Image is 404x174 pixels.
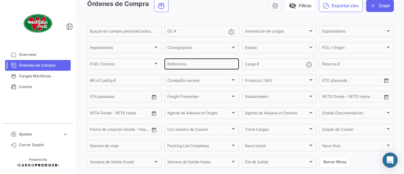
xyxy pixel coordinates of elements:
span: Cargas Marítimas [19,73,68,79]
span: Agente de Aduana en Destino [245,112,308,116]
button: Open calendar [149,92,159,102]
span: POD / Destino [90,63,153,67]
span: Agente de Aduana en Origen [167,112,230,116]
a: Courier [5,81,71,92]
span: Stakeholders [245,95,308,100]
span: Órdenes de Compra [19,63,68,68]
input: Hasta [338,79,366,83]
span: Freight Forwarder [167,95,230,100]
span: expand_more [62,131,68,137]
span: Compañía naviera [167,79,230,83]
span: Estado Documentación [322,112,385,116]
button: Open calendar [149,109,159,118]
span: Semana de Salida Hasta [167,161,230,165]
span: Producto / SKU [245,79,308,83]
a: Overview [5,49,71,60]
input: Hasta [106,112,134,116]
span: Día de Salida [245,161,308,165]
span: Packing List Completas [167,145,230,149]
span: Cerrar Sesión [19,142,68,148]
input: Hasta [106,95,134,100]
input: Desde [90,112,101,116]
input: Hasta [106,128,134,133]
span: Con número de Courier [167,128,230,133]
span: Estado de Courier [322,128,385,133]
button: Open calendar [149,125,159,135]
button: Open calendar [382,92,391,102]
span: POL / Origen [322,46,385,51]
span: Ajustes [19,131,60,137]
input: Desde [90,128,101,133]
input: Desde [90,95,101,100]
button: Borrar filtros [319,157,350,167]
span: visibility_off [289,2,296,9]
span: Nave inicial [245,145,308,149]
span: Tiene Cargas [245,128,308,133]
span: Consignatario [167,46,230,51]
img: client-50.png [22,8,54,39]
a: Órdenes de Compra [5,60,71,71]
span: Courier [19,84,68,90]
span: Exportadores [322,30,385,34]
span: Importadores [90,46,153,51]
input: Desde [322,95,334,100]
input: Desde [322,79,334,83]
a: Cargas Marítimas [5,71,71,81]
input: Hasta [338,95,366,100]
button: Open calendar [382,76,391,85]
div: Abrir Intercom Messenger [383,153,398,168]
span: Generación de cargas [245,30,308,34]
span: Semana de Salida Desde [90,161,153,165]
span: Overview [19,52,68,57]
span: Estado [245,46,308,51]
span: Nave final [322,145,385,149]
